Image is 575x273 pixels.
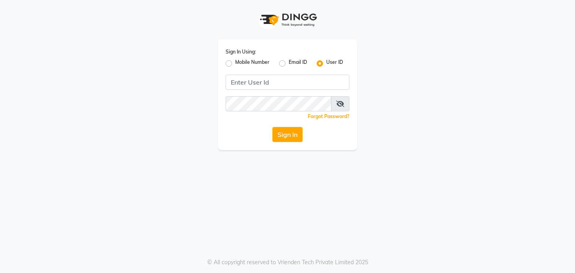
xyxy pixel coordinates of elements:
[226,48,256,55] label: Sign In Using:
[226,75,349,90] input: Username
[226,96,331,111] input: Username
[235,59,270,68] label: Mobile Number
[272,127,303,142] button: Sign In
[326,59,343,68] label: User ID
[289,59,307,68] label: Email ID
[308,113,349,119] a: Forgot Password?
[256,8,319,32] img: logo1.svg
